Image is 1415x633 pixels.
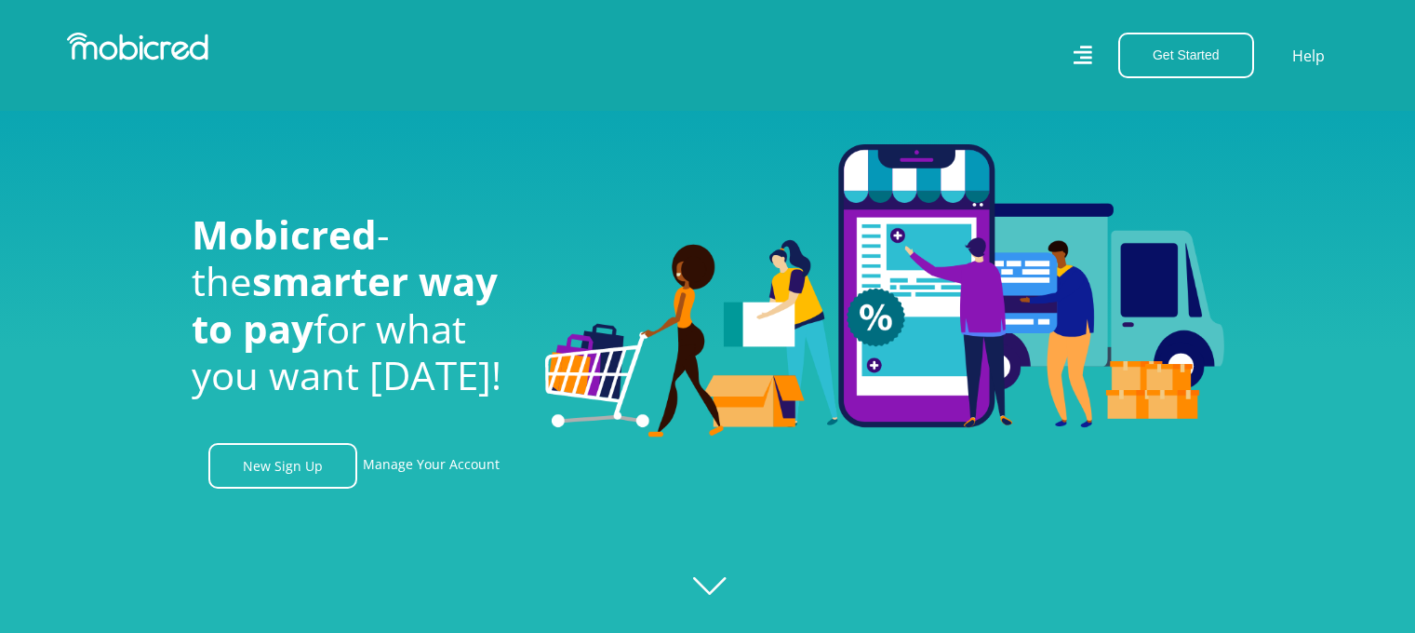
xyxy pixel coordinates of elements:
a: New Sign Up [208,443,357,489]
img: Welcome to Mobicred [545,144,1224,438]
button: Get Started [1118,33,1254,78]
img: Mobicred [67,33,208,61]
h1: - the for what you want [DATE]! [192,211,517,399]
a: Manage Your Account [363,443,500,489]
a: Help [1291,44,1326,68]
span: Mobicred [192,208,377,261]
span: smarter way to pay [192,254,498,354]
